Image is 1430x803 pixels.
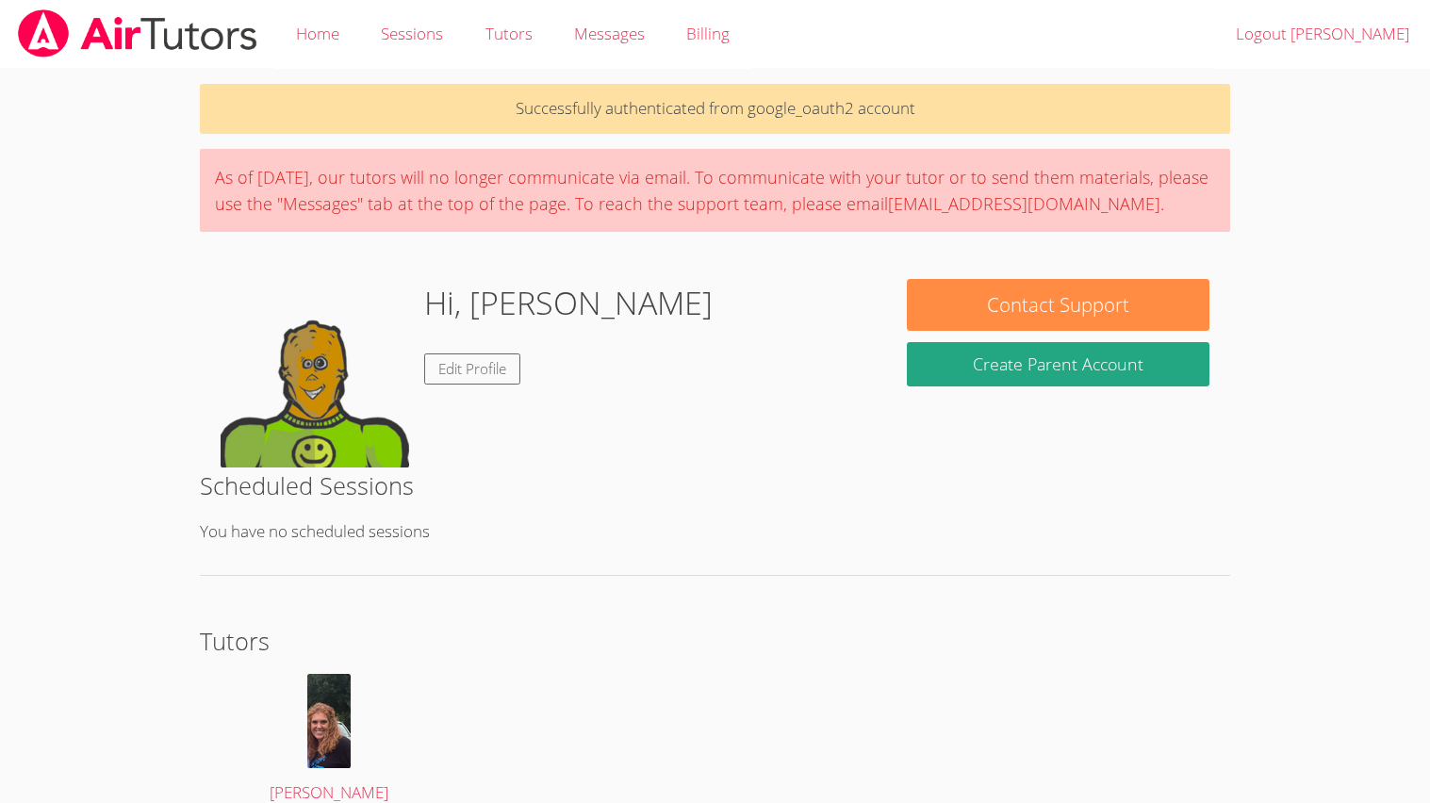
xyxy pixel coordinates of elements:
div: As of [DATE], our tutors will no longer communicate via email. To communicate with your tutor or ... [200,149,1229,232]
span: Messages [574,23,645,44]
img: airtutors_banner-c4298cdbf04f3fff15de1276eac7730deb9818008684d7c2e4769d2f7ddbe033.png [16,9,259,57]
p: Successfully authenticated from google_oauth2 account [200,84,1229,134]
img: default.png [221,279,409,467]
img: avatar.png [307,674,351,768]
a: Edit Profile [424,353,520,385]
button: Contact Support [907,279,1208,331]
h2: Tutors [200,623,1229,659]
button: Create Parent Account [907,342,1208,386]
span: [PERSON_NAME] [270,781,388,803]
p: You have no scheduled sessions [200,518,1229,546]
h1: Hi, [PERSON_NAME] [424,279,713,327]
h2: Scheduled Sessions [200,467,1229,503]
